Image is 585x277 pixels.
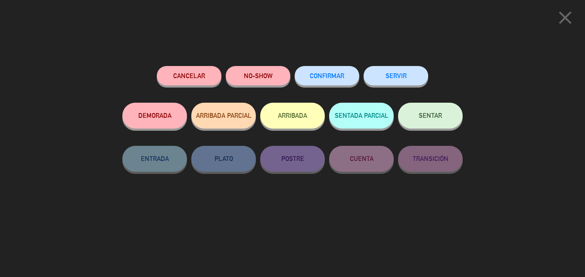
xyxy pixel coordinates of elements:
button: NO-SHOW [226,66,290,85]
button: SENTADA PARCIAL [329,103,394,129]
button: CONFIRMAR [295,66,359,85]
button: DEMORADA [122,103,187,129]
button: close [552,6,579,32]
button: Cancelar [157,66,221,85]
button: PLATO [191,146,256,172]
span: CONFIRMAR [310,72,344,79]
i: close [554,7,576,28]
button: TRANSICIÓN [398,146,463,172]
button: ARRIBADA [260,103,325,129]
span: SENTAR [419,112,442,119]
button: ENTRADA [122,146,187,172]
button: SERVIR [364,66,428,85]
button: SENTAR [398,103,463,129]
span: ARRIBADA PARCIAL [196,112,252,119]
button: CUENTA [329,146,394,172]
button: POSTRE [260,146,325,172]
button: ARRIBADA PARCIAL [191,103,256,129]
